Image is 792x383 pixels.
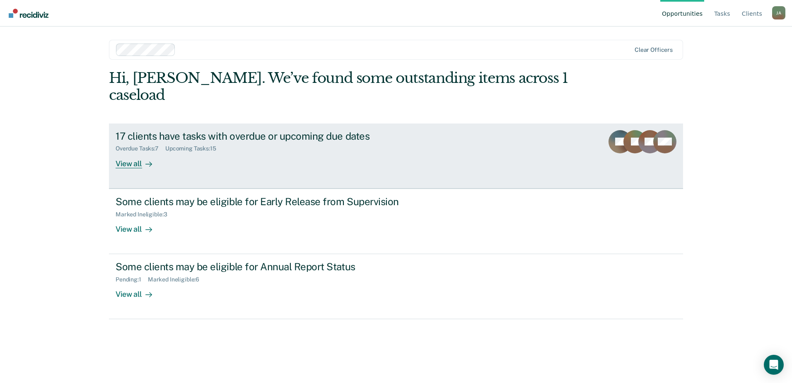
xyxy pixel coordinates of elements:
[109,70,568,104] div: Hi, [PERSON_NAME]. We’ve found some outstanding items across 1 caseload
[772,6,785,19] div: J A
[764,355,784,375] div: Open Intercom Messenger
[635,46,673,53] div: Clear officers
[772,6,785,19] button: Profile dropdown button
[109,189,683,254] a: Some clients may be eligible for Early Release from SupervisionMarked Ineligible:3View all
[116,152,162,168] div: View all
[165,145,223,152] div: Upcoming Tasks : 15
[148,276,206,283] div: Marked Ineligible : 6
[116,276,148,283] div: Pending : 1
[116,145,165,152] div: Overdue Tasks : 7
[116,261,406,273] div: Some clients may be eligible for Annual Report Status
[116,283,162,299] div: View all
[116,130,406,142] div: 17 clients have tasks with overdue or upcoming due dates
[9,9,48,18] img: Recidiviz
[116,196,406,208] div: Some clients may be eligible for Early Release from Supervision
[116,211,174,218] div: Marked Ineligible : 3
[116,218,162,234] div: View all
[109,124,683,189] a: 17 clients have tasks with overdue or upcoming due datesOverdue Tasks:7Upcoming Tasks:15View all
[109,254,683,319] a: Some clients may be eligible for Annual Report StatusPending:1Marked Ineligible:6View all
